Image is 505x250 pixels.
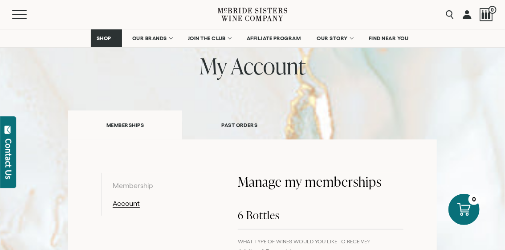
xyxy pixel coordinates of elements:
span: AFFILIATE PROGRAM [247,35,301,41]
span: SHOP [97,35,112,41]
a: PAST ORDERS [182,110,297,140]
div: 0 [468,194,480,205]
div: Contact Us [4,139,13,179]
a: SHOP [91,29,122,47]
h1: my account [68,53,437,78]
a: FIND NEAR YOU [363,29,415,47]
span: OUR STORY [317,35,348,41]
span: 0 [489,6,497,14]
a: OUR STORY [311,29,359,47]
a: MEMBERSHIPS [68,111,182,139]
span: FIND NEAR YOU [369,35,409,41]
span: JOIN THE CLUB [188,35,226,41]
a: JOIN THE CLUB [182,29,237,47]
button: Mobile Menu Trigger [12,10,44,19]
span: OUR BRANDS [132,35,167,41]
a: AFFILIATE PROGRAM [241,29,307,47]
a: OUR BRANDS [126,29,178,47]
